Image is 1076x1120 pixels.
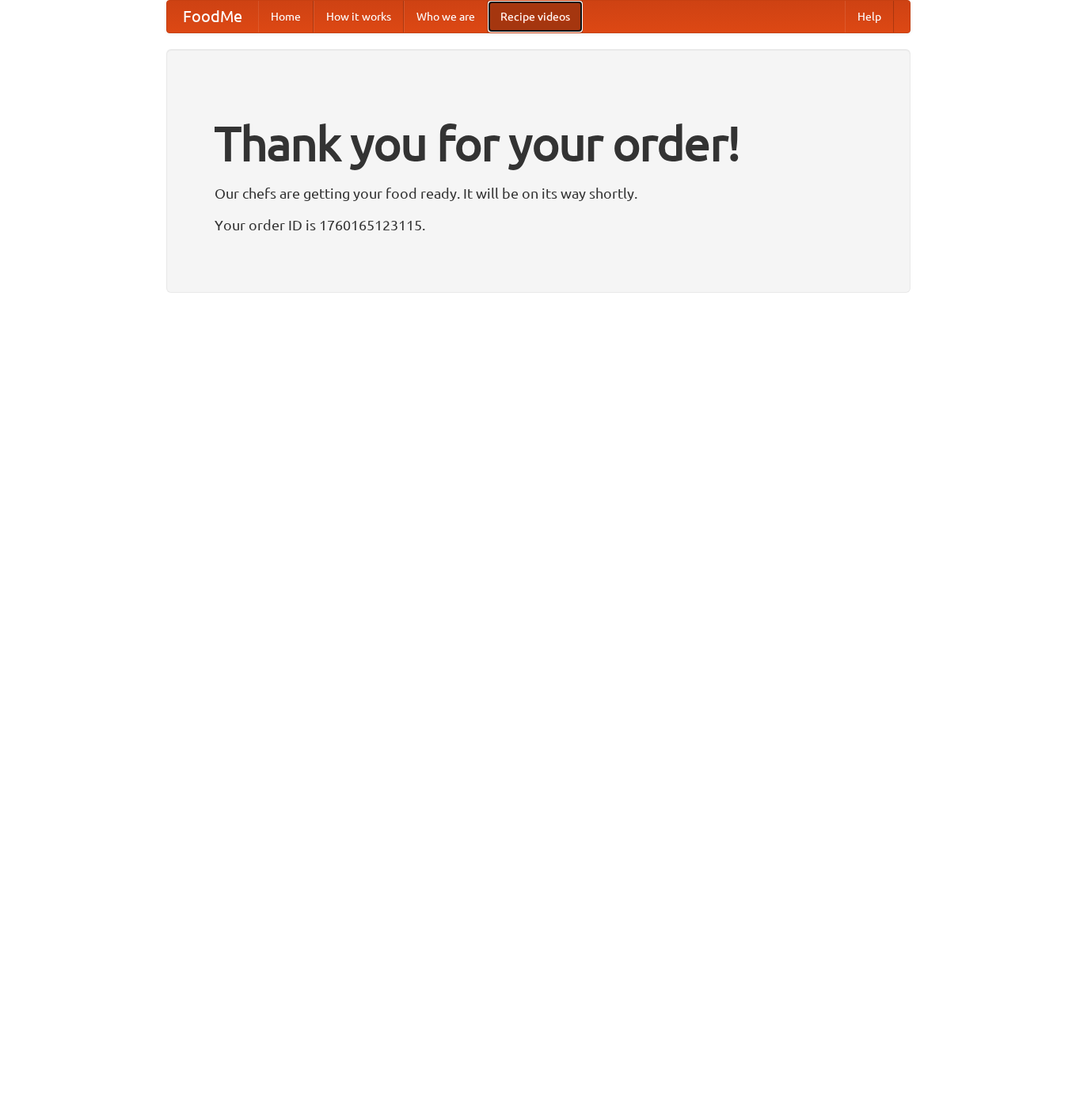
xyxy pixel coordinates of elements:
[215,105,862,181] h1: Thank you for your order!
[488,1,583,32] a: Recipe videos
[258,1,314,32] a: Home
[215,213,862,237] p: Your order ID is 1760165123115.
[314,1,404,32] a: How it works
[404,1,488,32] a: Who we are
[845,1,894,32] a: Help
[215,181,862,205] p: Our chefs are getting your food ready. It will be on its way shortly.
[167,1,258,32] a: FoodMe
